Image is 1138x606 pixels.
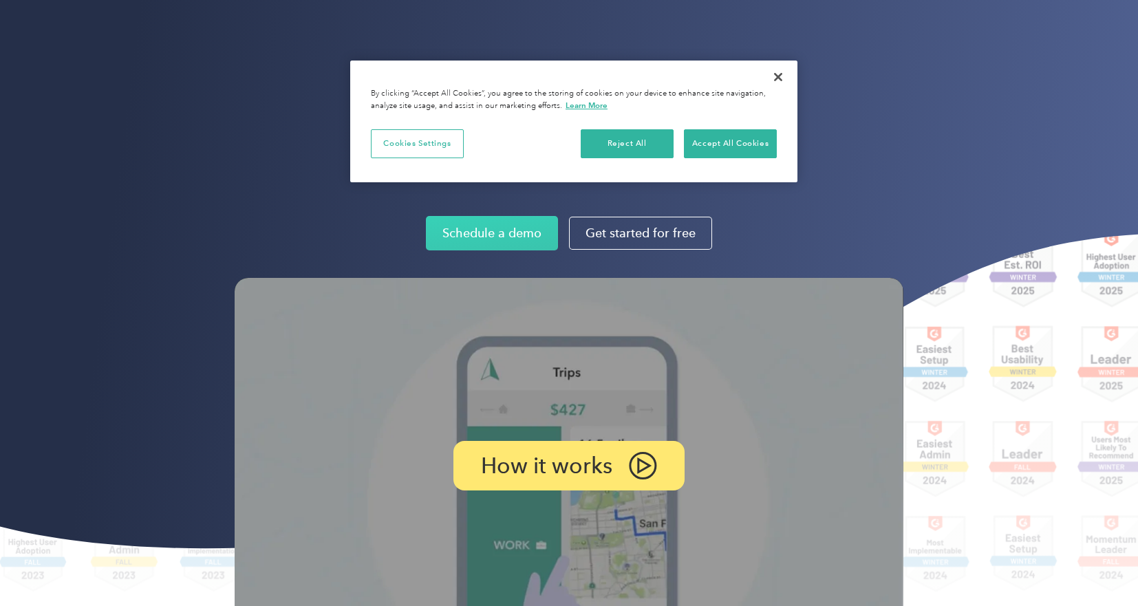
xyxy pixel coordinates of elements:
a: Schedule a demo [426,216,558,250]
a: More information about your privacy, opens in a new tab [566,100,608,110]
button: Cookies Settings [371,129,464,158]
p: How it works [481,456,612,475]
div: By clicking “Accept All Cookies”, you agree to the storing of cookies on your device to enhance s... [371,88,777,112]
div: Privacy [350,61,797,182]
a: Get started for free [569,217,712,250]
button: Accept All Cookies [684,129,777,158]
div: Cookie banner [350,61,797,182]
button: Close [763,62,793,92]
button: Reject All [581,129,674,158]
